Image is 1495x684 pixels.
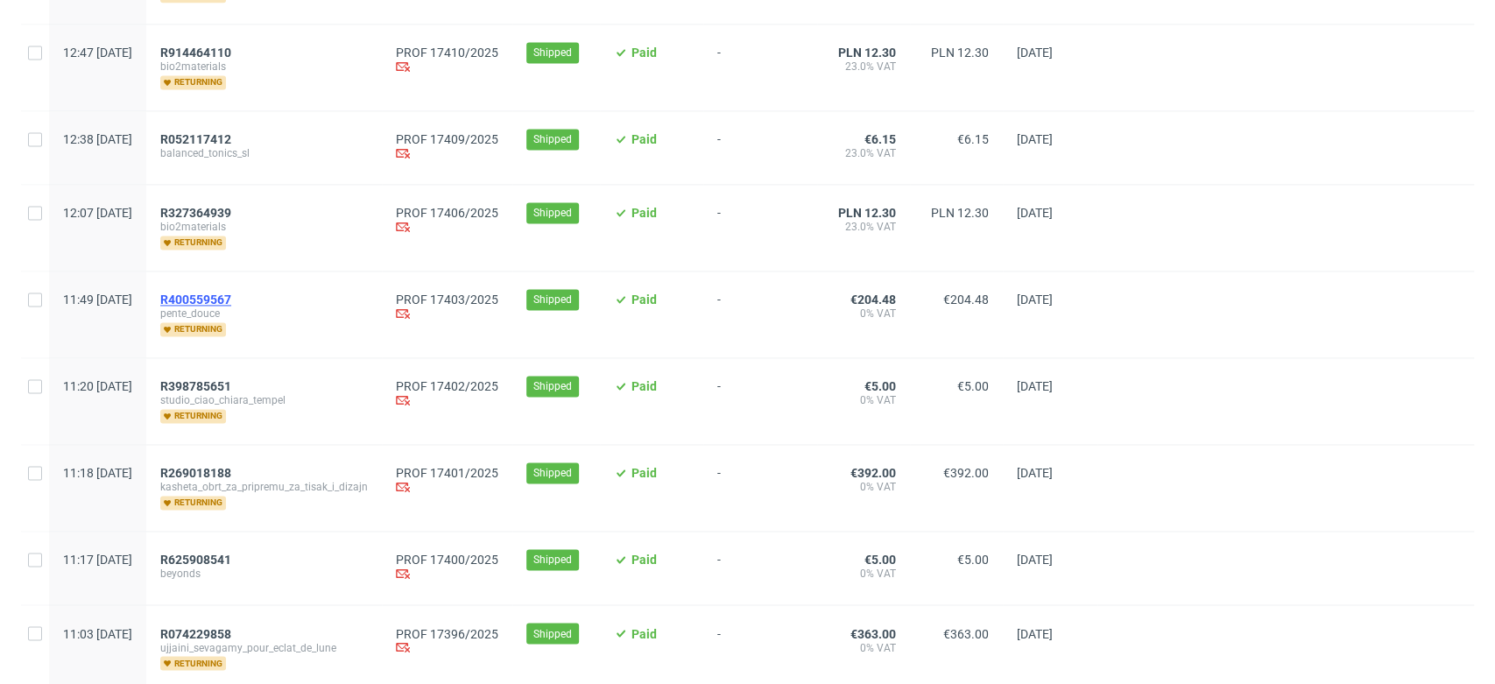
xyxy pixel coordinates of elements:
span: 11:49 [DATE] [63,293,132,307]
span: R914464110 [160,46,231,60]
span: 0% VAT [831,640,896,654]
span: [DATE] [1017,379,1053,393]
span: 12:38 [DATE] [63,132,132,146]
span: - [717,206,803,250]
span: 11:18 [DATE] [63,466,132,480]
span: Paid [631,132,657,146]
span: 12:07 [DATE] [63,206,132,220]
span: €6.15 [957,132,989,146]
span: - [717,46,803,89]
a: PROF 17402/2025 [396,379,498,393]
a: PROF 17401/2025 [396,466,498,480]
span: Paid [631,553,657,567]
span: 11:03 [DATE] [63,626,132,640]
a: R327364939 [160,206,235,220]
a: PROF 17409/2025 [396,132,498,146]
span: R625908541 [160,553,231,567]
span: PLN 12.30 [931,206,989,220]
a: R052117412 [160,132,235,146]
span: Paid [631,379,657,393]
a: PROF 17410/2025 [396,46,498,60]
span: bio2materials [160,60,368,74]
span: studio_ciao_chiara_tempel [160,393,368,407]
a: R625908541 [160,553,235,567]
span: 12:47 [DATE] [63,46,132,60]
span: 11:20 [DATE] [63,379,132,393]
span: [DATE] [1017,46,1053,60]
span: R327364939 [160,206,231,220]
span: R269018188 [160,466,231,480]
span: 23.0% VAT [831,220,896,234]
a: PROF 17400/2025 [396,553,498,567]
span: pente_douce [160,307,368,321]
span: €204.48 [943,293,989,307]
span: - [717,626,803,670]
span: Shipped [533,465,572,481]
span: Paid [631,206,657,220]
span: Shipped [533,552,572,568]
span: - [717,379,803,423]
span: Shipped [533,378,572,394]
span: balanced_tonics_sl [160,146,368,160]
span: Shipped [533,205,572,221]
span: returning [160,75,226,89]
span: returning [160,656,226,670]
span: €363.00 [850,626,896,640]
span: Shipped [533,45,572,60]
a: PROF 17406/2025 [396,206,498,220]
a: R398785651 [160,379,235,393]
a: R400559567 [160,293,235,307]
span: PLN 12.30 [838,46,896,60]
span: €204.48 [850,293,896,307]
span: [DATE] [1017,553,1053,567]
span: Paid [631,466,657,480]
span: 23.0% VAT [831,146,896,160]
span: R400559567 [160,293,231,307]
span: Paid [631,626,657,640]
span: - [717,553,803,583]
span: [DATE] [1017,206,1053,220]
span: €5.00 [864,553,896,567]
span: 0% VAT [831,393,896,407]
span: [DATE] [1017,626,1053,640]
span: €6.15 [864,132,896,146]
span: 0% VAT [831,480,896,494]
span: 0% VAT [831,307,896,321]
span: [DATE] [1017,293,1053,307]
span: kasheta_obrt_za_pripremu_za_tisak_i_dizajn [160,480,368,494]
span: PLN 12.30 [931,46,989,60]
span: Shipped [533,131,572,147]
span: Paid [631,293,657,307]
a: PROF 17396/2025 [396,626,498,640]
span: returning [160,322,226,336]
span: returning [160,496,226,510]
span: bio2materials [160,220,368,234]
span: Shipped [533,625,572,641]
span: Shipped [533,292,572,307]
span: €363.00 [943,626,989,640]
span: 11:17 [DATE] [63,553,132,567]
span: PLN 12.30 [838,206,896,220]
span: €392.00 [943,466,989,480]
span: €5.00 [957,553,989,567]
span: - [717,132,803,163]
a: R074229858 [160,626,235,640]
span: - [717,466,803,510]
span: 0% VAT [831,567,896,581]
span: returning [160,409,226,423]
span: returning [160,236,226,250]
span: 23.0% VAT [831,60,896,74]
span: [DATE] [1017,466,1053,480]
span: €392.00 [850,466,896,480]
span: €5.00 [864,379,896,393]
span: R074229858 [160,626,231,640]
span: ujjaini_sevagamy_pour_eclat_de_lune [160,640,368,654]
span: beyonds [160,567,368,581]
span: R398785651 [160,379,231,393]
a: R914464110 [160,46,235,60]
span: - [717,293,803,336]
span: [DATE] [1017,132,1053,146]
a: R269018188 [160,466,235,480]
span: Paid [631,46,657,60]
a: PROF 17403/2025 [396,293,498,307]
